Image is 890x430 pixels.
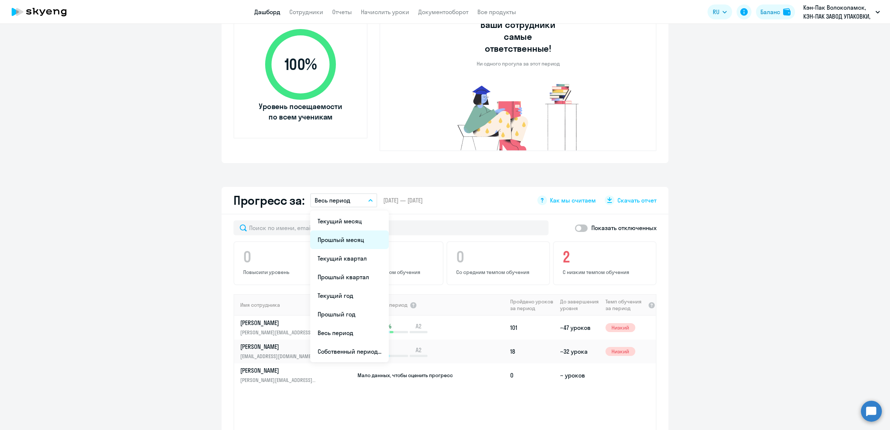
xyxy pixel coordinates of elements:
span: Низкий [605,323,635,332]
span: Скачать отчет [617,196,657,204]
h2: Прогресс за: [233,193,304,208]
span: RU [713,7,719,16]
span: Уровень посещаемости по всем ученикам [258,101,343,122]
p: Кэн-Пак Волоколамск, КЭН-ПАК ЗАВОД УПАКОВКИ, ООО [803,3,872,21]
img: balance [783,8,791,16]
h4: 2 [563,248,649,266]
td: 101 [507,316,557,340]
a: Дашборд [254,8,280,16]
button: Кэн-Пак Волоколамск, КЭН-ПАК ЗАВОД УПАКОВКИ, ООО [800,3,884,21]
td: ~32 урока [557,340,602,363]
a: [PERSON_NAME][EMAIL_ADDRESS][DOMAIN_NAME] [240,343,322,360]
span: Темп обучения за период [605,298,646,312]
p: [PERSON_NAME] [240,343,317,351]
p: Показать отключенных [591,223,657,232]
span: [DATE] — [DATE] [383,196,423,204]
a: Документооборот [418,8,468,16]
td: 18 [507,340,557,363]
a: [PERSON_NAME][PERSON_NAME][EMAIL_ADDRESS][DOMAIN_NAME] [240,366,322,384]
a: Отчеты [332,8,352,16]
td: ~47 уроков [557,316,602,340]
p: С низким темпом обучения [563,269,649,275]
th: Имя сотрудника [234,294,322,316]
th: Пройдено уроков за период [507,294,557,316]
div: Баланс [760,7,780,16]
h3: Ваши сотрудники самые ответственные! [470,19,566,54]
button: RU [708,4,732,19]
button: Весь период [310,193,377,207]
p: Весь период [315,196,350,205]
p: [PERSON_NAME] [240,366,317,375]
span: Как мы считаем [550,196,596,204]
span: Мало данных, чтобы оценить прогресс [357,372,453,379]
p: [PERSON_NAME] [240,319,317,327]
input: Поиск по имени, email, продукту или статусу [233,220,549,235]
span: Низкий [605,347,635,356]
button: Балансbalance [756,4,795,19]
a: [PERSON_NAME][PERSON_NAME][EMAIL_ADDRESS][DOMAIN_NAME] [240,319,322,337]
p: Ни одного прогула за этот период [477,60,560,67]
span: A2 [416,322,422,330]
span: 100 % [258,55,343,73]
ul: RU [310,210,389,362]
a: Сотрудники [289,8,323,16]
th: До завершения уровня [557,294,602,316]
img: no-truants [444,82,593,150]
p: [EMAIL_ADDRESS][DOMAIN_NAME] [240,352,317,360]
p: [PERSON_NAME][EMAIL_ADDRESS][DOMAIN_NAME] [240,376,317,384]
span: A2 [416,346,422,354]
td: 0 [507,363,557,387]
a: Все продукты [477,8,516,16]
p: [PERSON_NAME][EMAIL_ADDRESS][DOMAIN_NAME] [240,328,317,337]
a: Начислить уроки [361,8,409,16]
td: ~ уроков [557,363,602,387]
